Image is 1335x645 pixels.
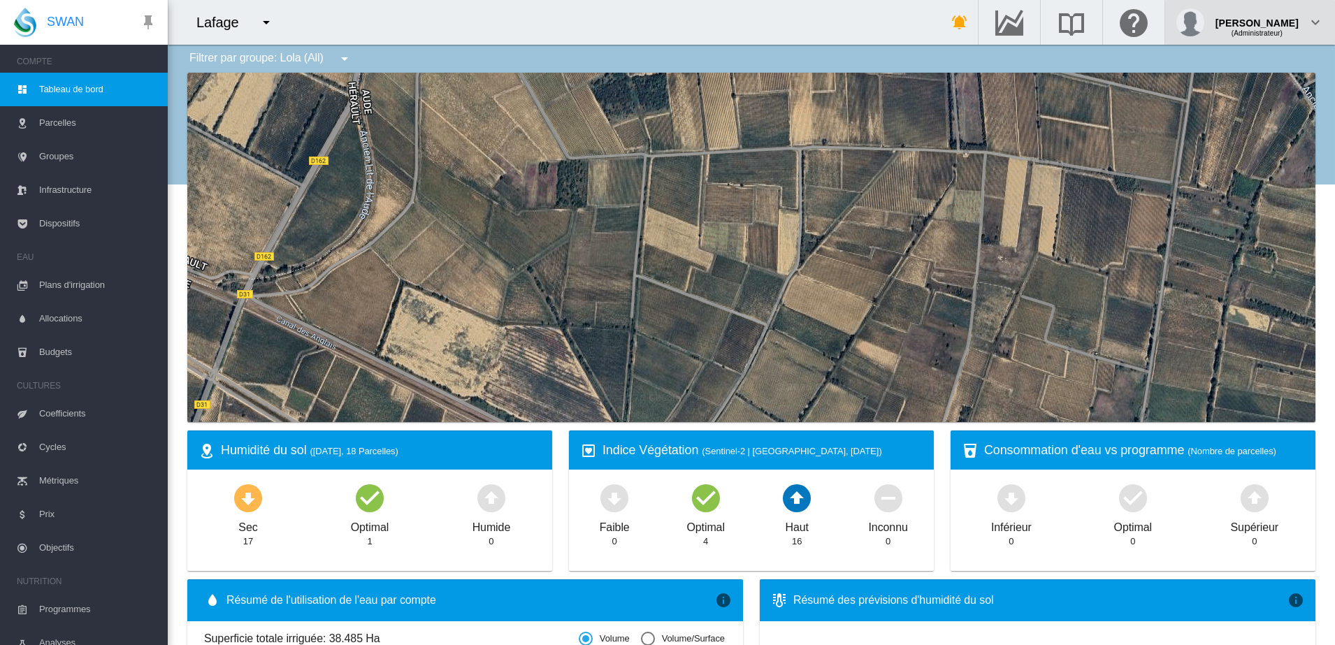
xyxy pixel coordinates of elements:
md-icon: icon-cup-water [962,442,979,459]
span: ([DATE], 18 Parcelles) [310,446,398,456]
img: SWAN-Landscape-Logo-Colour-drop.png [14,8,36,37]
span: (Administrateur) [1232,29,1283,37]
span: Résumé de l'utilisation de l'eau par compte [226,593,715,608]
div: 0 [886,535,890,548]
md-icon: icon-checkbox-marked-circle [353,481,387,514]
md-icon: icon-arrow-down-bold-circle [995,481,1028,514]
span: Métriques [39,464,157,498]
md-icon: icon-pin [140,14,157,31]
span: (Nombre de parcelles) [1188,446,1276,456]
md-icon: icon-information [715,592,732,609]
span: Programmes [39,593,157,626]
md-icon: icon-arrow-up-bold-circle [1238,481,1271,514]
span: Tableau de bord [39,73,157,106]
md-icon: icon-checkbox-marked-circle [1116,481,1150,514]
div: Humide [472,514,511,535]
img: profile.jpg [1176,8,1204,36]
div: Sec [238,514,257,535]
md-icon: icon-minus-circle [872,481,905,514]
button: icon-bell-ring [946,8,974,36]
md-icon: Accéder au Data Hub [993,14,1026,31]
div: 1 [367,535,372,548]
span: CULTURES [17,375,157,397]
md-icon: icon-bell-ring [951,14,968,31]
span: Coefficients [39,397,157,430]
div: Haut [785,514,808,535]
md-icon: icon-map-marker-radius [199,442,215,459]
div: 0 [1252,535,1257,548]
div: 0 [489,535,493,548]
md-icon: icon-information [1287,592,1304,609]
div: Consommation d'eau vs programme [984,442,1304,459]
span: NUTRITION [17,570,157,593]
span: Allocations [39,302,157,335]
div: Filtrer par groupe: Lola (All) [179,45,363,73]
span: COMPTE [17,50,157,73]
div: 0 [612,535,617,548]
span: Plans d'irrigation [39,268,157,302]
md-icon: icon-chevron-down [1307,14,1324,31]
md-icon: icon-arrow-up-bold-circle [780,481,814,514]
md-icon: icon-arrow-up-bold-circle [475,481,508,514]
div: Inférieur [991,514,1032,535]
button: icon-menu-down [252,8,280,36]
md-icon: icon-checkbox-marked-circle [689,481,723,514]
md-icon: Cliquez ici pour obtenir de l'aide [1117,14,1150,31]
span: Parcelles [39,106,157,140]
md-icon: icon-menu-down [258,14,275,31]
div: Lafage [196,13,252,32]
md-icon: icon-menu-down [336,50,353,67]
md-icon: icon-water [204,592,221,609]
div: Supérieur [1231,514,1278,535]
div: 17 [243,535,253,548]
button: icon-menu-down [331,45,359,73]
div: Humidité du sol [221,442,541,459]
span: Infrastructure [39,173,157,207]
span: Objectifs [39,531,157,565]
md-icon: icon-thermometer-lines [771,592,788,609]
div: Indice Végétation [602,442,923,459]
span: Dispositifs [39,207,157,240]
md-icon: Recherche dans la librairie [1055,14,1088,31]
div: 16 [792,535,802,548]
span: (Sentinel-2 | [GEOGRAPHIC_DATA], [DATE]) [702,446,881,456]
div: Optimal [351,514,389,535]
span: SWAN [47,13,84,31]
div: Inconnu [869,514,908,535]
div: 0 [1009,535,1013,548]
div: [PERSON_NAME] [1215,10,1299,24]
div: Optimal [686,514,724,535]
md-icon: icon-heart-box-outline [580,442,597,459]
md-icon: icon-arrow-down-bold-circle [598,481,631,514]
span: Groupes [39,140,157,173]
div: Résumé des prévisions d'humidité du sol [793,593,1287,608]
div: 4 [703,535,708,548]
span: Budgets [39,335,157,369]
div: Optimal [1114,514,1152,535]
div: Faible [600,514,630,535]
span: Cycles [39,430,157,464]
span: EAU [17,246,157,268]
md-icon: icon-arrow-down-bold-circle [231,481,265,514]
div: 0 [1130,535,1135,548]
span: Prix [39,498,157,531]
